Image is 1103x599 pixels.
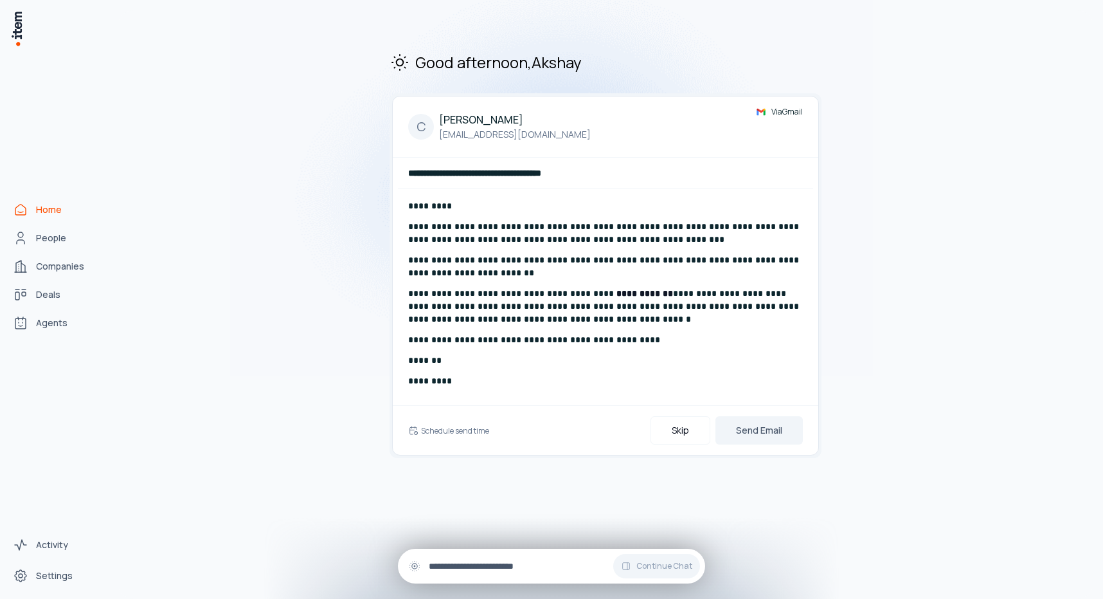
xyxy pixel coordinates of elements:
a: Activity [8,532,105,558]
a: Settings [8,563,105,589]
span: Agents [36,317,67,329]
div: Continue Chat [398,549,705,584]
button: Continue Chat [613,554,700,578]
div: C [408,114,434,140]
span: Home [36,203,62,216]
span: People [36,232,66,244]
img: gmail [756,107,766,117]
a: People [8,225,105,251]
span: Settings [36,569,73,582]
button: Send Email [715,416,803,445]
span: Continue Chat [636,561,692,571]
img: Item Brain Logo [10,10,23,47]
span: Activity [36,539,68,551]
h6: Schedule send time [421,425,489,436]
a: Companies [8,253,105,279]
p: [EMAIL_ADDRESS][DOMAIN_NAME] [439,127,591,142]
h4: [PERSON_NAME] [439,112,591,127]
span: Deals [36,288,60,301]
h2: Good afternoon , Akshay [390,51,821,73]
span: Via Gmail [771,107,803,117]
button: Skip [650,416,710,445]
a: Agents [8,310,105,336]
span: Companies [36,260,84,273]
a: Deals [8,282,105,308]
a: Home [8,197,105,223]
